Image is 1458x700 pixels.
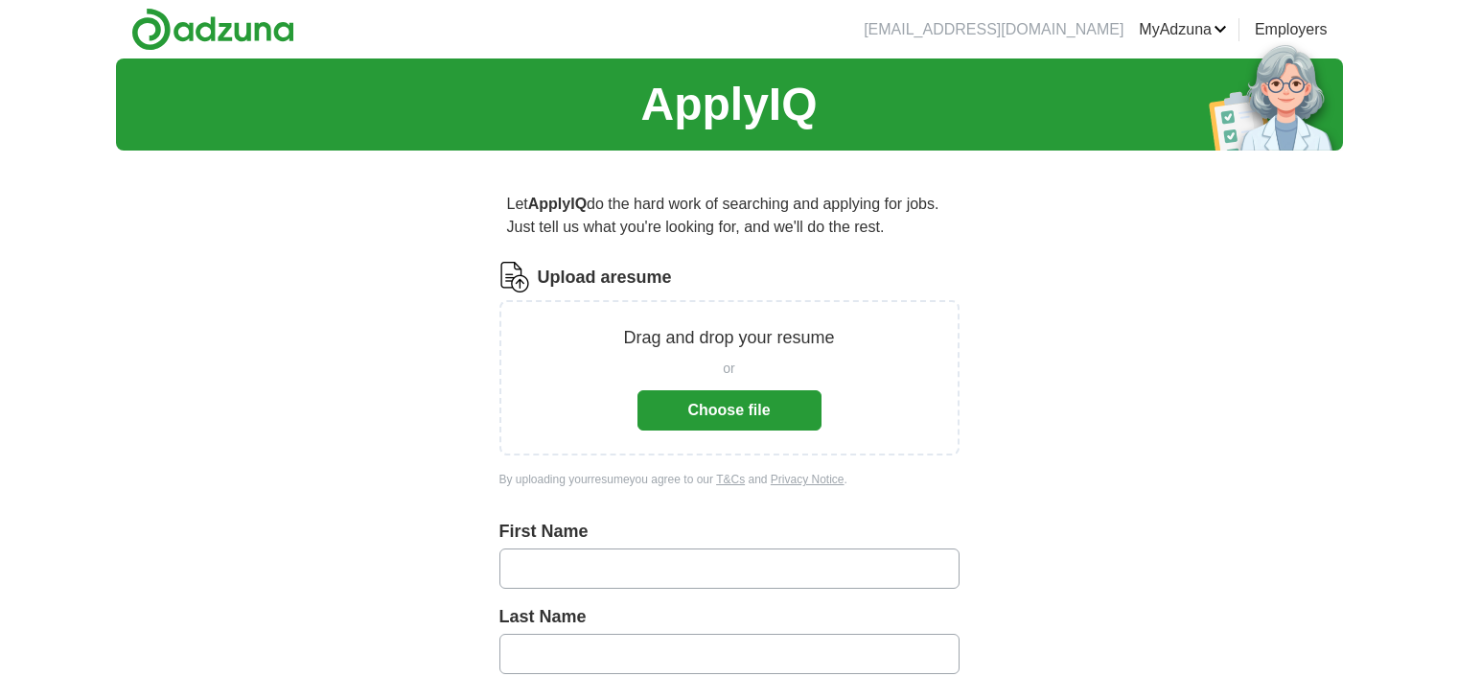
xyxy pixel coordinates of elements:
[538,265,672,291] label: Upload a resume
[499,604,960,630] label: Last Name
[716,473,745,486] a: T&Cs
[723,359,734,379] span: or
[131,8,294,51] img: Adzuna logo
[640,70,817,139] h1: ApplyIQ
[1255,18,1328,41] a: Employers
[864,18,1123,41] li: [EMAIL_ADDRESS][DOMAIN_NAME]
[499,185,960,246] p: Let do the hard work of searching and applying for jobs. Just tell us what you're looking for, an...
[499,471,960,488] div: By uploading your resume you agree to our and .
[499,519,960,545] label: First Name
[499,262,530,292] img: CV Icon
[528,196,587,212] strong: ApplyIQ
[771,473,845,486] a: Privacy Notice
[1139,18,1227,41] a: MyAdzuna
[623,325,834,351] p: Drag and drop your resume
[637,390,822,431] button: Choose file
